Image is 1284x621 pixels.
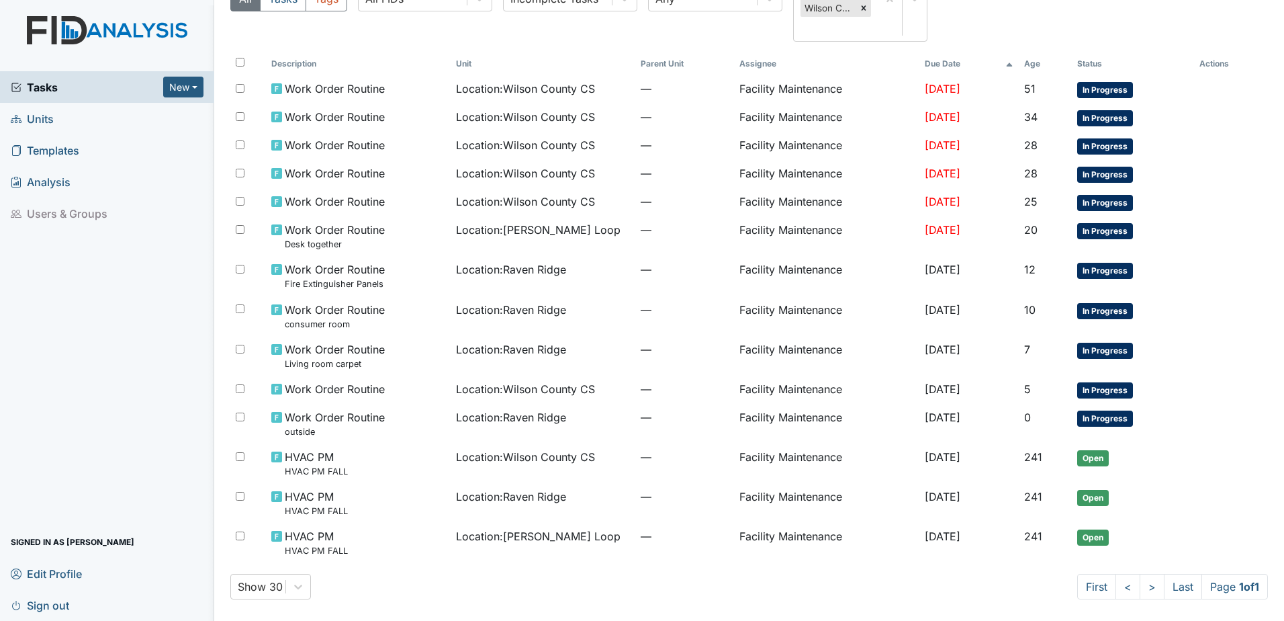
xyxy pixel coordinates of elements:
span: Open [1077,530,1109,546]
span: Location : [PERSON_NAME] Loop [456,528,621,544]
td: Facility Maintenance [734,483,919,523]
small: Living room carpet [285,358,385,370]
td: Facility Maintenance [734,103,919,132]
span: Work Order Routine [285,381,385,397]
a: < [1115,574,1140,599]
span: [DATE] [925,530,960,543]
a: Last [1164,574,1202,599]
span: Analysis [11,171,71,192]
small: HVAC PM FALL [285,465,348,478]
nav: task-pagination [1077,574,1268,599]
span: 241 [1024,530,1042,543]
span: — [641,449,729,465]
span: — [641,302,729,318]
span: [DATE] [925,490,960,503]
div: Show 30 [238,579,283,595]
button: New [163,77,203,97]
span: 0 [1024,411,1031,424]
span: [DATE] [925,303,960,317]
span: In Progress [1077,303,1133,319]
span: [DATE] [925,138,960,152]
span: Open [1077,490,1109,506]
span: HVAC PM HVAC PM FALL [285,449,348,478]
span: 25 [1024,195,1038,208]
span: — [641,381,729,397]
span: Location : Raven Ridge [456,302,566,318]
td: Facility Maintenance [734,188,919,216]
span: In Progress [1077,263,1133,279]
span: 51 [1024,82,1036,95]
td: Facility Maintenance [734,404,919,444]
td: Facility Maintenance [734,75,919,103]
span: Units [11,108,54,129]
span: Work Order Routine [285,137,385,153]
span: 5 [1024,382,1031,396]
span: Location : Wilson County CS [456,81,595,97]
span: In Progress [1077,223,1133,239]
span: Location : Wilson County CS [456,381,595,397]
span: Location : [PERSON_NAME] Loop [456,222,621,238]
span: Work Order Routine Desk together [285,222,385,251]
span: — [641,261,729,278]
small: HVAC PM FALL [285,505,348,517]
span: — [641,222,729,238]
td: Facility Maintenance [734,376,919,404]
span: In Progress [1077,110,1133,126]
span: — [641,137,729,153]
th: Toggle SortBy [1019,52,1072,75]
span: 12 [1024,263,1036,276]
a: > [1140,574,1164,599]
th: Toggle SortBy [635,52,734,75]
span: Location : Wilson County CS [456,137,595,153]
span: Work Order Routine [285,165,385,181]
th: Assignee [734,52,919,75]
span: 241 [1024,490,1042,503]
small: outside [285,425,385,438]
span: HVAC PM HVAC PM FALL [285,528,348,557]
span: 10 [1024,303,1036,317]
td: Facility Maintenance [734,336,919,376]
input: Toggle All Rows Selected [236,58,244,67]
span: HVAC PM HVAC PM FALL [285,489,348,517]
span: In Progress [1077,195,1133,211]
span: Location : Wilson County CS [456,449,595,465]
span: — [641,528,729,544]
span: — [641,341,729,358]
span: — [641,194,729,210]
td: Facility Maintenance [734,216,919,256]
span: [DATE] [925,82,960,95]
span: Signed in as [PERSON_NAME] [11,532,134,552]
span: — [641,409,729,425]
span: In Progress [1077,82,1133,98]
td: Facility Maintenance [734,160,919,188]
th: Actions [1194,52,1261,75]
small: Desk together [285,238,385,251]
span: Edit Profile [11,563,82,584]
td: Facility Maintenance [734,132,919,160]
strong: 1 of 1 [1239,580,1259,593]
td: Facility Maintenance [734,523,919,563]
a: Tasks [11,79,163,95]
span: 28 [1024,138,1038,152]
small: HVAC PM FALL [285,544,348,557]
th: Toggle SortBy [266,52,451,75]
span: [DATE] [925,382,960,396]
span: Location : Raven Ridge [456,409,566,425]
span: [DATE] [925,223,960,237]
span: Work Order Routine [285,109,385,125]
span: [DATE] [925,110,960,124]
span: 28 [1024,167,1038,180]
span: [DATE] [925,343,960,356]
span: 241 [1024,450,1042,464]
span: Location : Wilson County CS [456,194,595,210]
span: [DATE] [925,195,960,208]
span: — [641,165,729,181]
span: Location : Raven Ridge [456,261,566,278]
span: — [641,109,729,125]
small: Fire Extinguisher Panels [285,278,385,290]
span: Work Order Routine [285,194,385,210]
span: [DATE] [925,167,960,180]
td: Facility Maintenance [734,296,919,336]
span: Work Order Routine outside [285,409,385,438]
